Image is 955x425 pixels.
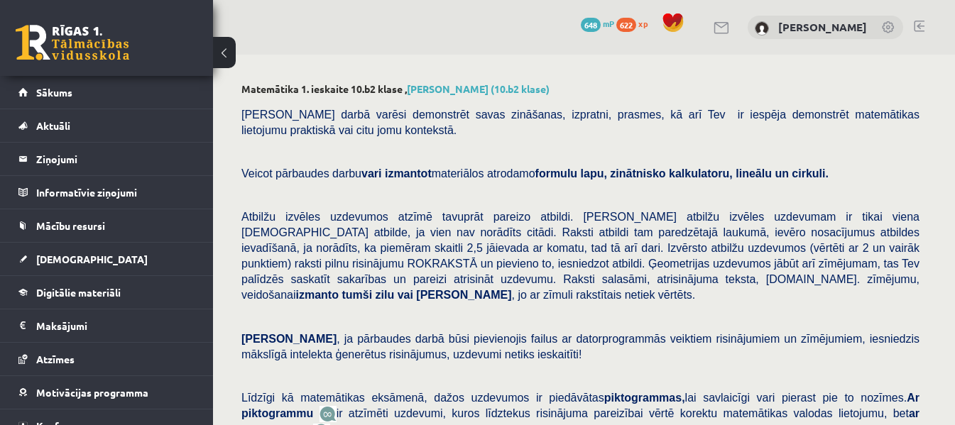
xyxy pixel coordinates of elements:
a: Motivācijas programma [18,376,195,409]
a: 648 mP [581,18,614,29]
b: formulu lapu, zinātnisko kalkulatoru, lineālu un cirkuli. [535,167,829,180]
span: 648 [581,18,601,32]
span: Sākums [36,86,72,99]
a: Digitālie materiāli [18,276,195,309]
legend: Maksājumi [36,309,195,342]
a: [PERSON_NAME] (10.b2 klase) [407,82,550,95]
legend: Informatīvie ziņojumi [36,176,195,209]
span: 622 [616,18,636,32]
a: Rīgas 1. Tālmācības vidusskola [16,25,129,60]
img: Linda Lapsa [755,21,769,35]
a: Mācību resursi [18,209,195,242]
a: Maksājumi [18,309,195,342]
a: Ziņojumi [18,143,195,175]
span: mP [603,18,614,29]
span: Veicot pārbaudes darbu materiālos atrodamo [241,167,829,180]
span: Motivācijas programma [36,386,148,399]
a: Atzīmes [18,343,195,375]
span: [PERSON_NAME] darbā varēsi demonstrēt savas zināšanas, izpratni, prasmes, kā arī Tev ir iespēja d... [241,109,919,136]
b: tumši zilu vai [PERSON_NAME] [342,289,511,301]
legend: Ziņojumi [36,143,195,175]
span: , ja pārbaudes darbā būsi pievienojis failus ar datorprogrammās veiktiem risinājumiem un zīmējumi... [241,333,919,360]
b: vari izmantot [361,167,432,180]
a: Aktuāli [18,109,195,142]
span: Atzīmes [36,353,75,365]
b: izmanto [296,289,339,301]
a: Sākums [18,76,195,109]
span: xp [638,18,648,29]
a: [DEMOGRAPHIC_DATA] [18,243,195,275]
a: [PERSON_NAME] [778,20,867,34]
img: JfuEzvunn4EvwAAAAASUVORK5CYII= [320,406,337,422]
span: [DEMOGRAPHIC_DATA] [36,253,148,265]
span: Atbilžu izvēles uzdevumos atzīmē tavuprāt pareizo atbildi. [PERSON_NAME] atbilžu izvēles uzdevuma... [241,211,919,301]
span: Mācību resursi [36,219,105,232]
span: Digitālie materiāli [36,286,121,299]
span: Līdzīgi kā matemātikas eksāmenā, dažos uzdevumos ir piedāvātas lai savlaicīgi vari pierast pie to... [241,392,919,419]
span: [PERSON_NAME] [241,333,337,345]
h2: Matemātika 1. ieskaite 10.b2 klase , [241,83,927,95]
b: piktogrammas, [604,392,685,404]
a: Informatīvie ziņojumi [18,176,195,209]
span: Aktuāli [36,119,70,132]
a: 622 xp [616,18,655,29]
